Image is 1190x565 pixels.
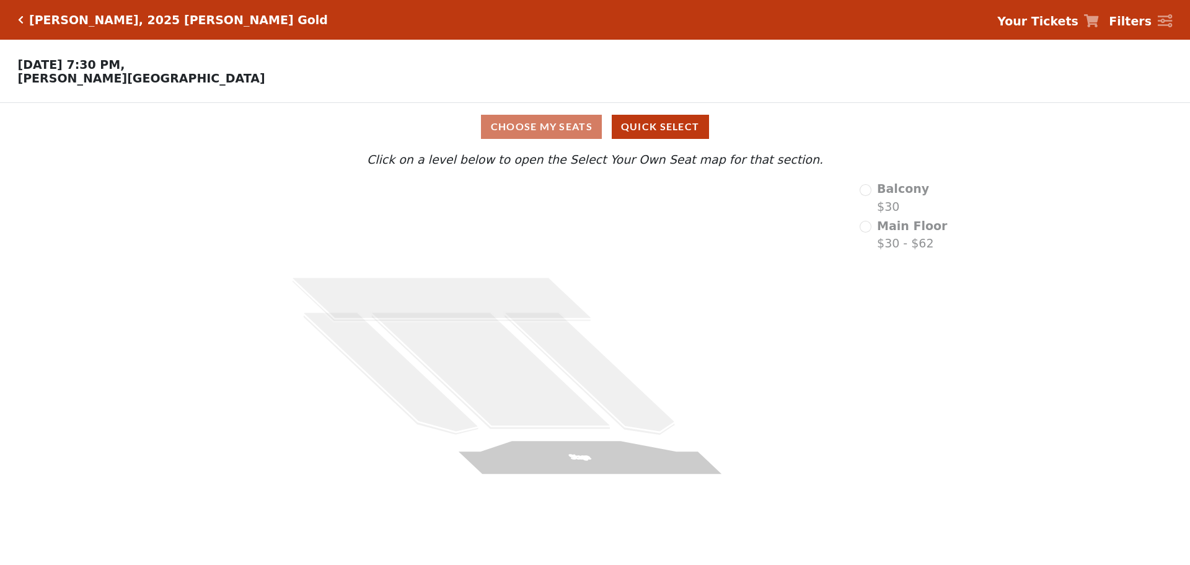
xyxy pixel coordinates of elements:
[877,219,947,233] span: Main Floor
[567,453,593,460] text: Stage
[877,182,929,195] span: Balcony
[612,115,709,139] button: Quick Select
[1109,14,1152,28] strong: Filters
[877,180,929,215] label: $30
[303,312,676,435] g: Main Floor - Seats Available: 0
[18,16,24,24] a: Click here to go back to filters
[997,12,1099,30] a: Your Tickets
[997,14,1078,28] strong: Your Tickets
[1109,12,1172,30] a: Filters
[29,13,328,27] h5: [PERSON_NAME], 2025 [PERSON_NAME] Gold
[877,217,947,252] label: $30 - $62
[292,277,592,322] g: Balcony - Seats Available: 0
[157,151,1033,169] p: Click on a level below to open the Select Your Own Seat map for that section.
